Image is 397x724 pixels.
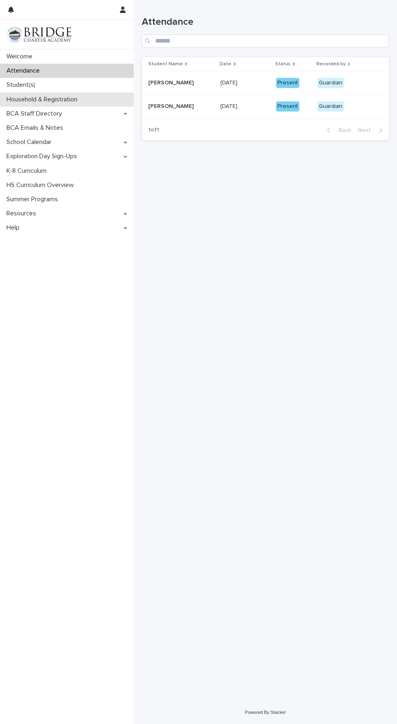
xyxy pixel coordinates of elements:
[6,26,71,43] img: V1C1m3IdTEidaUdm9Hs0
[317,78,344,88] div: Guardian
[317,101,344,112] div: Guardian
[316,60,346,69] p: Recorded by
[3,153,83,160] p: Exploration Day Sign-Ups
[220,60,231,69] p: Date
[3,67,46,75] p: Attendance
[148,78,195,86] p: [PERSON_NAME]
[3,53,39,60] p: Welcome
[275,60,290,69] p: Status
[142,34,389,47] input: Search
[276,101,299,112] div: Present
[220,101,239,110] p: [DATE]
[3,196,64,203] p: Summer Programs
[354,127,389,134] button: Next
[3,110,68,118] p: BCA Staff Directory
[148,101,195,110] p: [PERSON_NAME]
[320,127,354,134] button: Back
[245,710,286,715] a: Powered By Stacker
[142,71,389,95] tr: [PERSON_NAME][PERSON_NAME] [DATE][DATE] PresentGuardian
[3,167,53,175] p: K-8 Curriculum
[142,16,389,28] h1: Attendance
[3,224,26,232] p: Help
[3,81,42,89] p: Student(s)
[142,95,389,118] tr: [PERSON_NAME][PERSON_NAME] [DATE][DATE] PresentGuardian
[3,124,70,132] p: BCA Emails & Notes
[276,78,299,88] div: Present
[3,210,43,217] p: Resources
[3,181,80,189] p: HS Curriculum Overview
[3,96,84,103] p: Household & Registration
[220,78,239,86] p: [DATE]
[358,127,376,133] span: Next
[148,60,183,69] p: Student Name
[334,127,351,133] span: Back
[142,120,166,140] p: 1 of 1
[3,138,58,146] p: School Calendar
